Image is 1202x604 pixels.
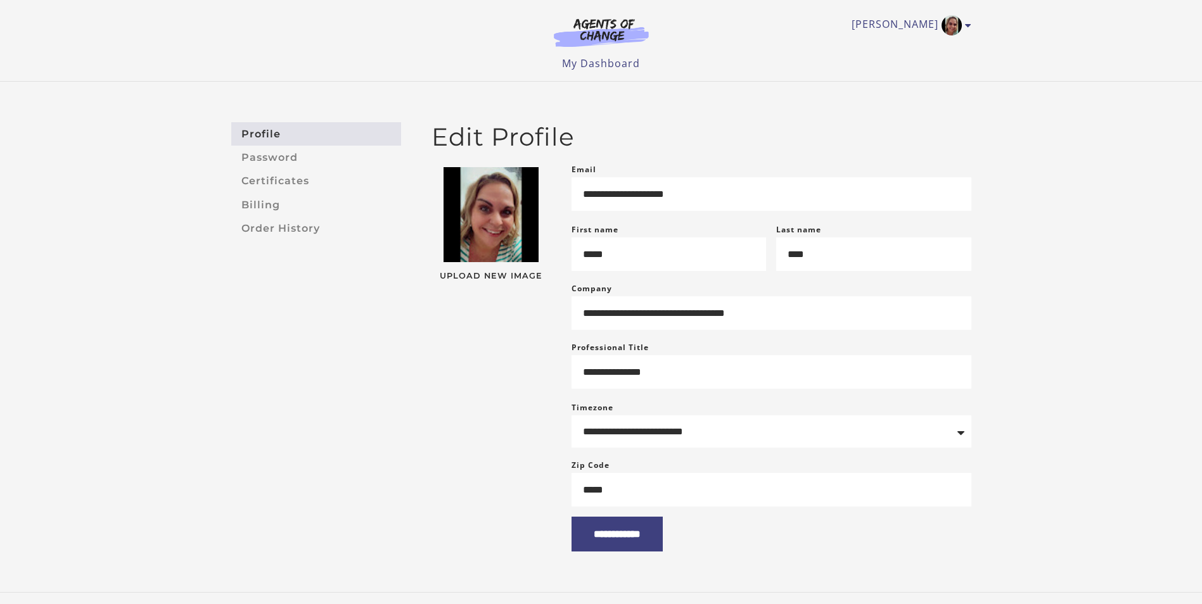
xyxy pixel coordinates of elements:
[432,122,971,152] h2: Edit Profile
[231,146,401,169] a: Password
[231,122,401,146] a: Profile
[432,272,551,280] span: Upload New Image
[776,224,821,235] label: Last name
[572,224,618,235] label: First name
[852,15,965,35] a: Toggle menu
[231,170,401,193] a: Certificates
[231,217,401,240] a: Order History
[572,340,649,355] label: Professional Title
[231,193,401,217] a: Billing
[562,56,640,70] a: My Dashboard
[572,281,612,296] label: Company
[572,162,596,177] label: Email
[572,458,610,473] label: Zip Code
[572,402,613,413] label: Timezone
[540,18,662,47] img: Agents of Change Logo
